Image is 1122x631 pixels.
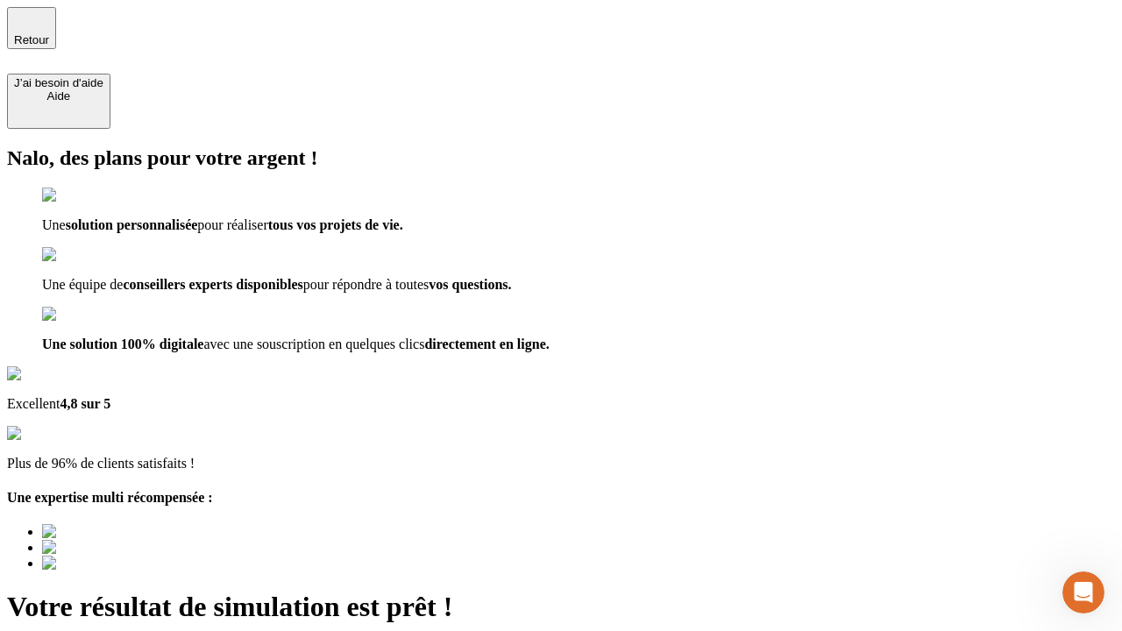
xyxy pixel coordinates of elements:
[42,307,117,323] img: checkmark
[7,490,1115,506] h4: Une expertise multi récompensée :
[197,217,267,232] span: pour réaliser
[429,277,511,292] span: vos questions.
[303,277,430,292] span: pour répondre à toutes
[7,426,94,442] img: reviews stars
[1062,571,1104,613] iframe: Intercom live chat
[7,146,1115,170] h2: Nalo, des plans pour votre argent !
[7,7,56,49] button: Retour
[42,247,117,263] img: checkmark
[7,456,1115,471] p: Plus de 96% de clients satisfaits !
[203,337,424,351] span: avec une souscription en quelques clics
[424,337,549,351] span: directement en ligne.
[42,524,204,540] img: Best savings advice award
[14,33,49,46] span: Retour
[14,76,103,89] div: J’ai besoin d'aide
[7,366,109,382] img: Google Review
[123,277,302,292] span: conseillers experts disponibles
[268,217,403,232] span: tous vos projets de vie.
[42,337,203,351] span: Une solution 100% digitale
[14,89,103,103] div: Aide
[42,277,123,292] span: Une équipe de
[7,74,110,129] button: J’ai besoin d'aideAide
[42,556,204,571] img: Best savings advice award
[66,217,198,232] span: solution personnalisée
[42,540,204,556] img: Best savings advice award
[42,188,117,203] img: checkmark
[7,591,1115,623] h1: Votre résultat de simulation est prêt !
[7,396,60,411] span: Excellent
[60,396,110,411] span: 4,8 sur 5
[42,217,66,232] span: Une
